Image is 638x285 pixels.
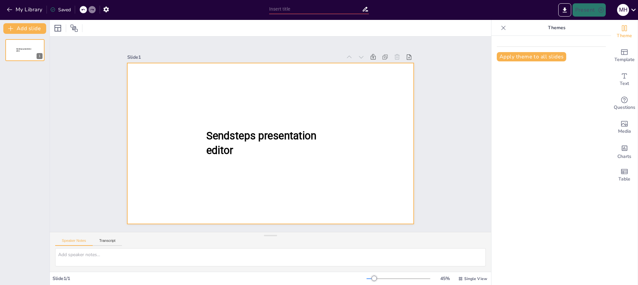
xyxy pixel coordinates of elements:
[618,128,631,135] span: Media
[614,56,635,63] span: Template
[5,39,45,61] div: Sendsteps presentation editor1
[55,239,93,246] button: Speaker Notes
[611,163,638,187] div: Add a table
[70,24,78,32] span: Position
[611,44,638,68] div: Add ready made slides
[50,7,71,13] div: Saved
[620,80,629,87] span: Text
[618,176,630,183] span: Table
[53,23,63,34] div: Layout
[464,276,487,281] span: Single View
[614,104,635,111] span: Questions
[617,153,631,160] span: Charts
[206,130,317,157] span: Sendsteps presentation editor
[558,3,571,17] button: Export to PowerPoint
[127,54,342,60] div: Slide 1
[16,48,31,52] span: Sendsteps presentation editor
[611,115,638,139] div: Add images, graphics, shapes or video
[5,4,45,15] button: My Library
[269,4,362,14] input: Insert title
[611,68,638,92] div: Add text boxes
[437,275,453,282] div: 45 %
[617,4,629,16] div: M H
[611,92,638,115] div: Get real-time input from your audience
[37,53,43,59] div: 1
[611,20,638,44] div: Change the overall theme
[617,32,632,39] span: Theme
[509,20,604,36] p: Themes
[3,23,46,34] button: Add slide
[53,275,367,282] div: Slide 1 / 1
[573,3,606,17] button: Present
[497,52,566,61] button: Apply theme to all slides
[617,3,629,17] button: M H
[93,239,122,246] button: Transcript
[611,139,638,163] div: Add charts and graphs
